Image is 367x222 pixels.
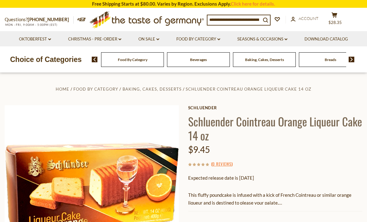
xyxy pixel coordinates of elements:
span: $9.45 [188,144,210,155]
a: 0 Reviews [212,161,231,168]
span: Account [299,16,318,21]
img: next arrow [349,57,355,62]
a: Baking, Cakes, Desserts [245,57,284,62]
a: Download Catalog [304,36,348,43]
p: Expected release date is [DATE] [188,174,362,182]
a: Oktoberfest [19,36,51,43]
a: Baking, Cakes, Desserts [123,87,182,92]
a: Food By Category [73,87,118,92]
span: ( ) [211,161,233,167]
a: Schluender Cointreau Orange Liqueur Cake 14 oz [186,87,311,92]
a: Breads [325,57,336,62]
a: Christmas - PRE-ORDER [68,36,121,43]
a: [PHONE_NUMBER] [28,17,69,22]
img: previous arrow [92,57,98,62]
span: MON - FRI, 9:00AM - 5:00PM (EST) [5,23,58,26]
span: $28.35 [328,20,342,25]
p: Questions? [5,16,74,24]
button: $28.35 [325,12,344,28]
a: Home [56,87,69,92]
a: Schluender [188,105,362,110]
a: Account [291,15,318,22]
a: On Sale [138,36,159,43]
a: Food By Category [118,57,147,62]
h1: Schluender Cointreau Orange Liqueur Cake 14 oz [188,114,362,142]
a: Click here for details. [231,1,275,7]
p: This fluffy poundcake is infused with a kick of French Cointreau or similar orange liqueur and is... [188,191,362,207]
a: Food By Category [176,36,220,43]
a: Beverages [190,57,207,62]
a: Seasons & Occasions [237,36,287,43]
